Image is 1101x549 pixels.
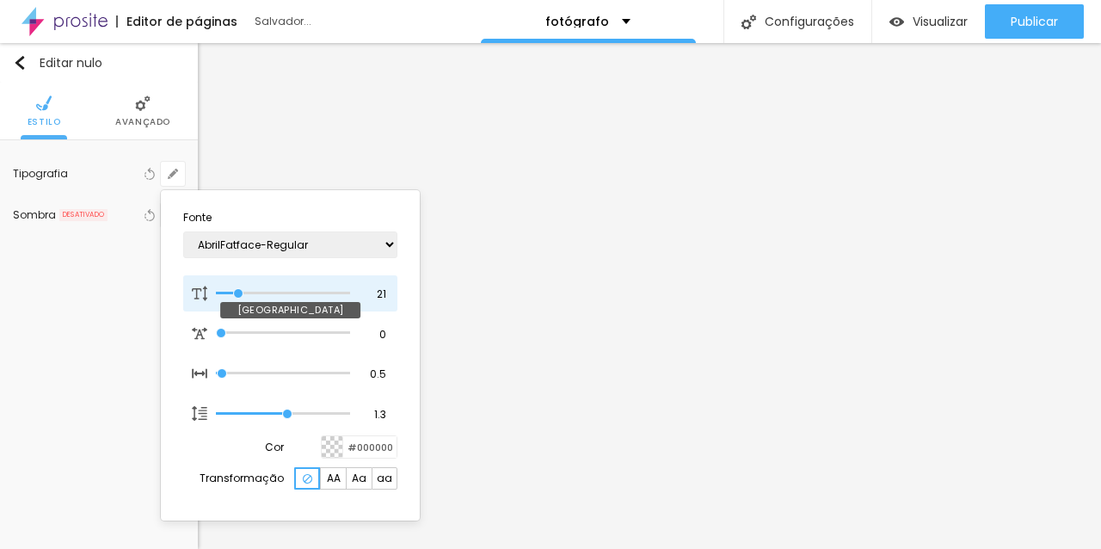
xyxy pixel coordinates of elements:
font: Aa [352,471,366,485]
font: aa [377,471,392,485]
font: AA [327,471,341,485]
img: Ícone [303,474,312,484]
img: Espaçamento entre letras de ícones [192,326,207,342]
font: Transformação [200,471,284,485]
img: Tamanho da fonte do ícone [192,366,207,381]
img: Tamanho da fonte do ícone [192,286,207,301]
img: Espaçamento entre linhas de ícones [192,406,207,422]
font: Fonte [183,210,212,225]
font: Cor [265,440,284,454]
